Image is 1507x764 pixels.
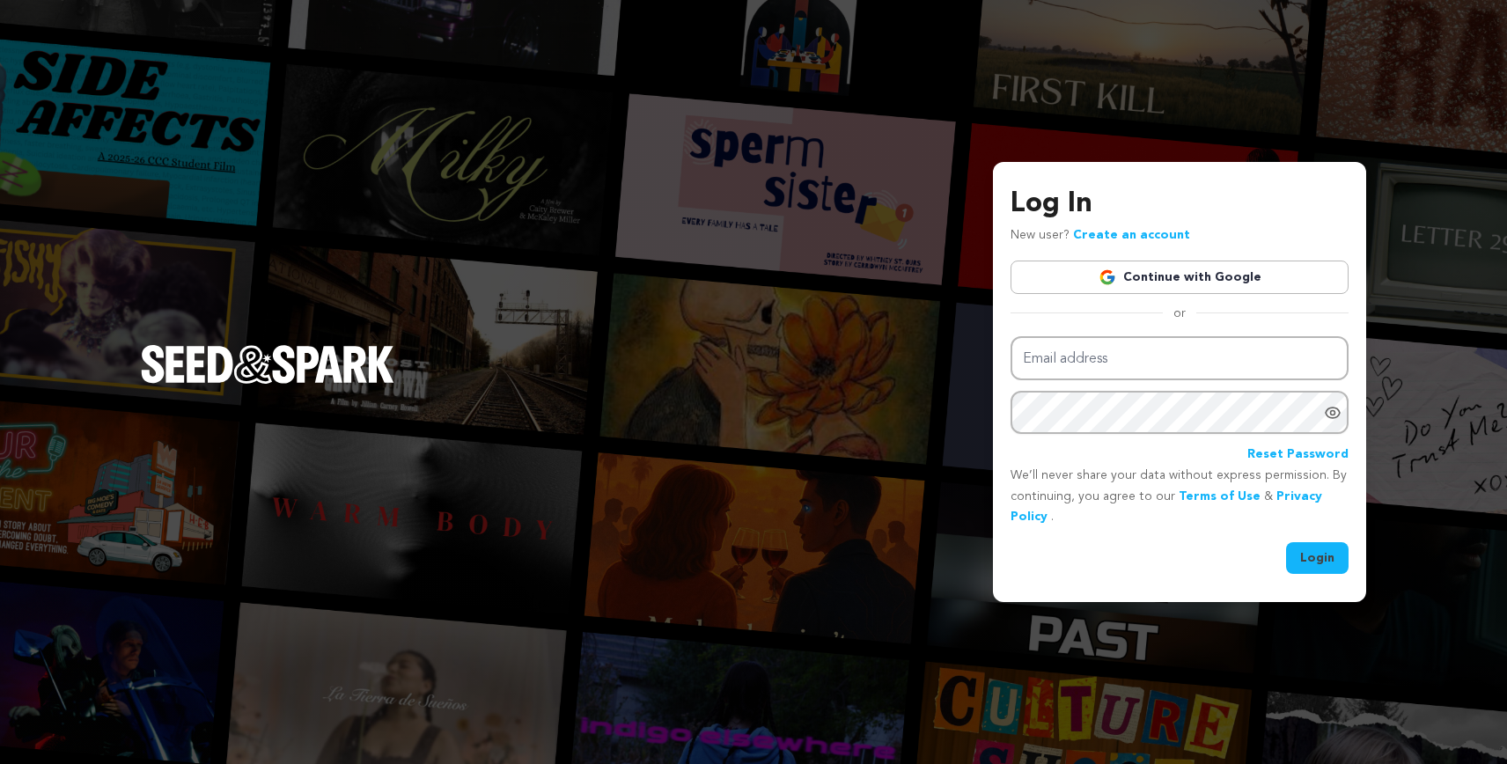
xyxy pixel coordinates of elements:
img: Seed&Spark Logo [141,345,394,384]
span: or [1163,305,1196,322]
input: Email address [1011,336,1349,381]
a: Continue with Google [1011,261,1349,294]
button: Login [1286,542,1349,574]
a: Seed&Spark Homepage [141,345,394,419]
a: Create an account [1073,229,1190,241]
p: New user? [1011,225,1190,246]
a: Show password as plain text. Warning: this will display your password on the screen. [1324,404,1342,422]
img: Google logo [1099,268,1116,286]
a: Terms of Use [1179,490,1261,503]
p: We’ll never share your data without express permission. By continuing, you agree to our & . [1011,466,1349,528]
a: Reset Password [1247,444,1349,466]
h3: Log In [1011,183,1349,225]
